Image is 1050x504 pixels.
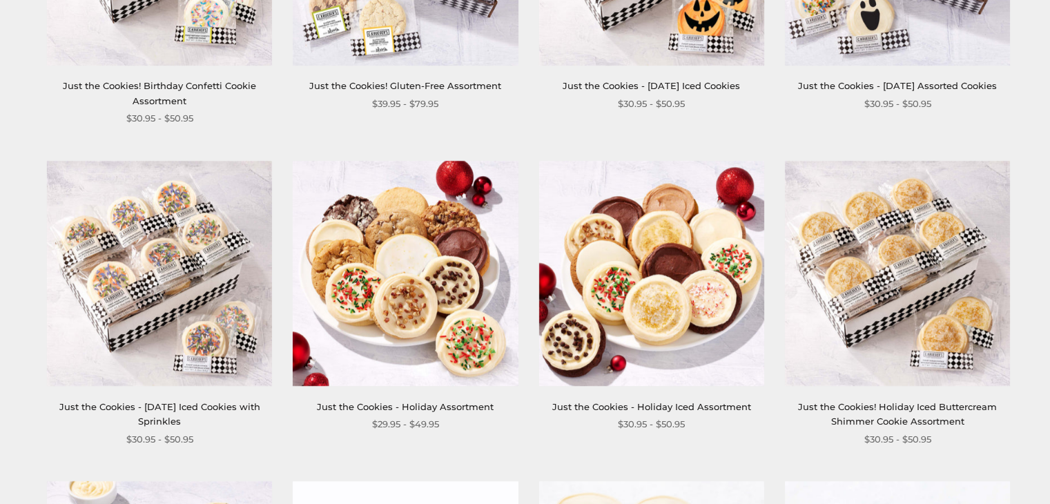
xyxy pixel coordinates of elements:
[47,161,272,386] img: Just the Cookies - Halloween Iced Cookies with Sprinkles
[293,161,518,386] img: Just the Cookies - Holiday Assortment
[317,401,494,412] a: Just the Cookies - Holiday Assortment
[126,111,193,126] span: $30.95 - $50.95
[785,161,1010,386] img: Just the Cookies! Holiday Iced Buttercream Shimmer Cookie Assortment
[864,97,931,111] span: $30.95 - $50.95
[309,80,501,91] a: Just the Cookies! Gluten-Free Assortment
[618,97,685,111] span: $30.95 - $50.95
[372,97,438,111] span: $39.95 - $79.95
[126,432,193,447] span: $30.95 - $50.95
[618,417,685,432] span: $30.95 - $50.95
[59,401,260,427] a: Just the Cookies - [DATE] Iced Cookies with Sprinkles
[798,80,997,91] a: Just the Cookies - [DATE] Assorted Cookies
[63,80,256,106] a: Just the Cookies! Birthday Confetti Cookie Assortment
[372,417,439,432] span: $29.95 - $49.95
[11,452,143,493] iframe: Sign Up via Text for Offers
[538,161,764,386] img: Just the Cookies - Holiday Iced Assortment
[563,80,740,91] a: Just the Cookies - [DATE] Iced Cookies
[864,432,931,447] span: $30.95 - $50.95
[798,401,997,427] a: Just the Cookies! Holiday Iced Buttercream Shimmer Cookie Assortment
[552,401,751,412] a: Just the Cookies - Holiday Iced Assortment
